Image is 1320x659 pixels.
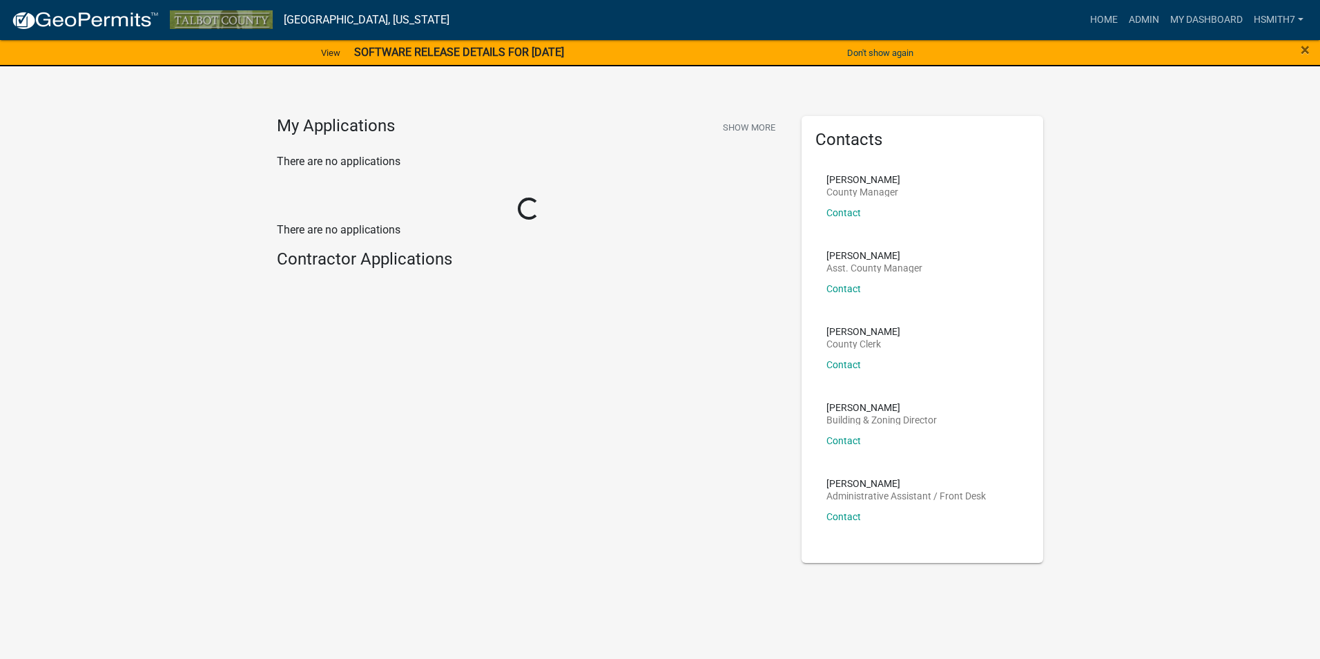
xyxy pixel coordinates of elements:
p: [PERSON_NAME] [826,175,900,184]
wm-workflow-list-section: Contractor Applications [277,249,781,275]
img: Talbot County, Georgia [170,10,273,29]
p: [PERSON_NAME] [826,327,900,336]
p: [PERSON_NAME] [826,251,922,260]
span: × [1301,40,1310,59]
a: Contact [826,207,861,218]
p: Asst. County Manager [826,263,922,273]
a: View [316,41,346,64]
strong: SOFTWARE RELEASE DETAILS FOR [DATE] [354,46,564,59]
a: My Dashboard [1165,7,1248,33]
a: hsmith7 [1248,7,1309,33]
p: There are no applications [277,222,781,238]
a: [GEOGRAPHIC_DATA], [US_STATE] [284,8,449,32]
a: Home [1085,7,1123,33]
p: Administrative Assistant / Front Desk [826,491,986,501]
a: Admin [1123,7,1165,33]
button: Don't show again [842,41,919,64]
p: [PERSON_NAME] [826,403,937,412]
a: Contact [826,283,861,294]
a: Contact [826,511,861,522]
p: County Clerk [826,339,900,349]
h5: Contacts [815,130,1029,150]
h4: Contractor Applications [277,249,781,269]
button: Show More [717,116,781,139]
h4: My Applications [277,116,395,137]
p: [PERSON_NAME] [826,479,986,488]
p: County Manager [826,187,900,197]
a: Contact [826,359,861,370]
p: There are no applications [277,153,781,170]
button: Close [1301,41,1310,58]
p: Building & Zoning Director [826,415,937,425]
a: Contact [826,435,861,446]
